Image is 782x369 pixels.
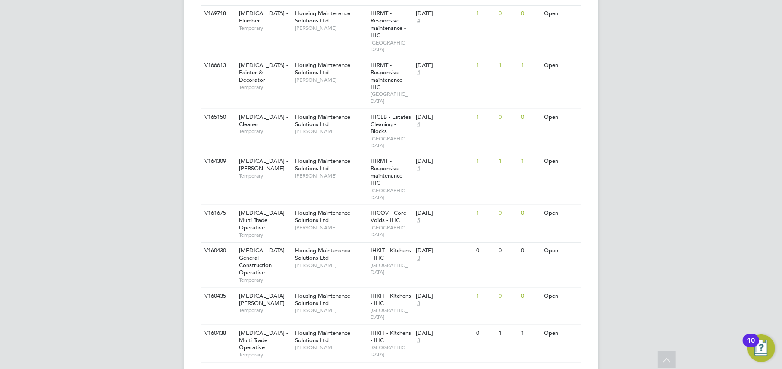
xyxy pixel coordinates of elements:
[239,232,291,239] span: Temporary
[416,62,472,69] div: [DATE]
[295,25,366,32] span: [PERSON_NAME]
[747,340,755,352] div: 10
[474,57,496,73] div: 1
[416,158,472,165] div: [DATE]
[474,325,496,341] div: 0
[239,307,291,314] span: Temporary
[371,224,411,238] span: [GEOGRAPHIC_DATA]
[416,165,421,172] span: 4
[747,334,775,362] button: Open Resource Center, 10 new notifications
[542,205,579,221] div: Open
[371,307,411,320] span: [GEOGRAPHIC_DATA]
[239,157,288,172] span: [MEDICAL_DATA] - [PERSON_NAME]
[416,69,421,76] span: 4
[496,153,519,169] div: 1
[519,153,542,169] div: 1
[371,247,411,261] span: IHKIT - Kitchens - IHC
[416,330,472,337] div: [DATE]
[496,57,519,73] div: 1
[371,209,406,224] span: IHCOV - Core Voids - IHC
[239,61,288,83] span: [MEDICAL_DATA] - Painter & Decorator
[416,114,472,121] div: [DATE]
[203,243,233,259] div: V160430
[474,243,496,259] div: 0
[519,57,542,73] div: 1
[295,262,366,269] span: [PERSON_NAME]
[542,109,579,125] div: Open
[474,288,496,304] div: 1
[295,247,350,261] span: Housing Maintenance Solutions Ltd
[295,76,366,83] span: [PERSON_NAME]
[496,288,519,304] div: 0
[519,288,542,304] div: 0
[371,329,411,344] span: IHKIT - Kitchens - IHC
[416,121,421,128] span: 4
[295,128,366,135] span: [PERSON_NAME]
[474,109,496,125] div: 1
[416,217,421,224] span: 5
[239,292,288,307] span: [MEDICAL_DATA] - [PERSON_NAME]
[295,344,366,351] span: [PERSON_NAME]
[203,57,233,73] div: V166613
[416,293,472,300] div: [DATE]
[239,172,291,179] span: Temporary
[371,135,411,149] span: [GEOGRAPHIC_DATA]
[371,91,411,104] span: [GEOGRAPHIC_DATA]
[295,113,350,128] span: Housing Maintenance Solutions Ltd
[416,300,421,307] span: 3
[416,17,421,25] span: 4
[203,288,233,304] div: V160435
[295,224,366,231] span: [PERSON_NAME]
[542,325,579,341] div: Open
[203,205,233,221] div: V161675
[542,243,579,259] div: Open
[239,277,291,283] span: Temporary
[203,153,233,169] div: V164309
[239,128,291,135] span: Temporary
[542,6,579,22] div: Open
[295,307,366,314] span: [PERSON_NAME]
[239,84,291,91] span: Temporary
[519,325,542,341] div: 1
[239,329,288,351] span: [MEDICAL_DATA] - Multi Trade Operative
[371,157,406,187] span: IHRMT - Responsive maintenance - IHC
[371,292,411,307] span: IHKIT - Kitchens - IHC
[519,109,542,125] div: 0
[371,187,411,200] span: [GEOGRAPHIC_DATA]
[416,10,472,17] div: [DATE]
[239,209,288,231] span: [MEDICAL_DATA] - Multi Trade Operative
[371,113,411,135] span: IHCLB - Estates Cleaning - Blocks
[416,210,472,217] div: [DATE]
[371,10,406,39] span: IHRMT - Responsive maintenance - IHC
[239,113,288,128] span: [MEDICAL_DATA] - Cleaner
[295,209,350,224] span: Housing Maintenance Solutions Ltd
[371,344,411,357] span: [GEOGRAPHIC_DATA]
[295,172,366,179] span: [PERSON_NAME]
[496,205,519,221] div: 0
[519,6,542,22] div: 0
[496,6,519,22] div: 0
[496,109,519,125] div: 0
[295,329,350,344] span: Housing Maintenance Solutions Ltd
[371,39,411,53] span: [GEOGRAPHIC_DATA]
[416,247,472,254] div: [DATE]
[496,243,519,259] div: 0
[203,6,233,22] div: V169718
[519,243,542,259] div: 0
[203,109,233,125] div: V165150
[295,157,350,172] span: Housing Maintenance Solutions Ltd
[371,61,406,91] span: IHRMT - Responsive maintenance - IHC
[295,10,350,24] span: Housing Maintenance Solutions Ltd
[239,10,288,24] span: [MEDICAL_DATA] - Plumber
[496,325,519,341] div: 1
[203,325,233,341] div: V160438
[416,337,421,344] span: 3
[239,351,291,358] span: Temporary
[542,288,579,304] div: Open
[239,247,288,276] span: [MEDICAL_DATA] - General Construction Operative
[295,61,350,76] span: Housing Maintenance Solutions Ltd
[542,153,579,169] div: Open
[519,205,542,221] div: 0
[474,205,496,221] div: 1
[474,6,496,22] div: 1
